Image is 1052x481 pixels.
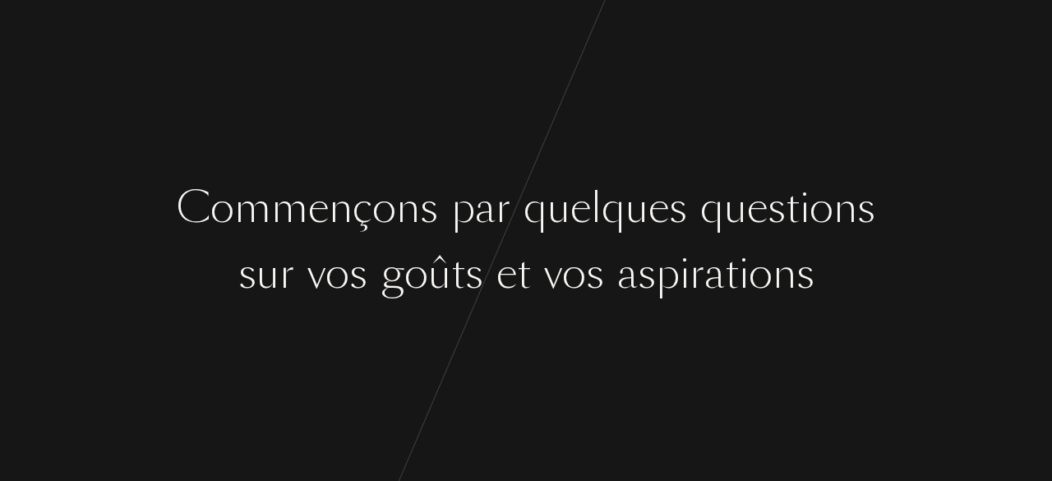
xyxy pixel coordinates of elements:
div: s [238,243,256,304]
div: p [656,243,680,304]
div: r [279,243,294,304]
div: o [372,177,396,238]
div: u [724,177,747,238]
div: m [234,177,271,238]
div: u [256,243,279,304]
div: s [768,177,786,238]
div: i [739,243,749,304]
div: o [810,177,833,238]
div: a [704,243,725,304]
div: a [617,243,638,304]
div: o [210,177,234,238]
div: l [591,177,602,238]
div: v [544,243,562,304]
div: û [428,243,451,304]
div: o [404,243,428,304]
div: e [496,243,517,304]
div: v [307,243,325,304]
div: t [725,243,739,304]
div: e [570,177,591,238]
div: s [857,177,875,238]
div: n [773,243,796,304]
div: s [349,243,367,304]
div: s [638,243,656,304]
div: m [271,177,308,238]
div: e [308,177,329,238]
div: r [496,177,510,238]
div: i [800,177,810,238]
div: t [451,243,465,304]
div: s [796,243,814,304]
div: r [690,243,704,304]
div: s [669,177,687,238]
div: q [602,177,625,238]
div: o [562,243,586,304]
div: q [700,177,724,238]
div: n [329,177,353,238]
div: p [451,177,475,238]
div: e [747,177,768,238]
div: s [586,243,604,304]
div: s [420,177,438,238]
div: t [786,177,800,238]
div: u [547,177,570,238]
div: C [177,177,210,238]
div: n [396,177,420,238]
div: t [517,243,531,304]
div: q [524,177,547,238]
div: g [381,243,404,304]
div: s [465,243,483,304]
div: e [648,177,669,238]
div: i [680,243,690,304]
div: n [833,177,857,238]
div: o [325,243,349,304]
div: u [625,177,648,238]
div: a [475,177,496,238]
div: o [749,243,773,304]
div: ç [353,177,372,238]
